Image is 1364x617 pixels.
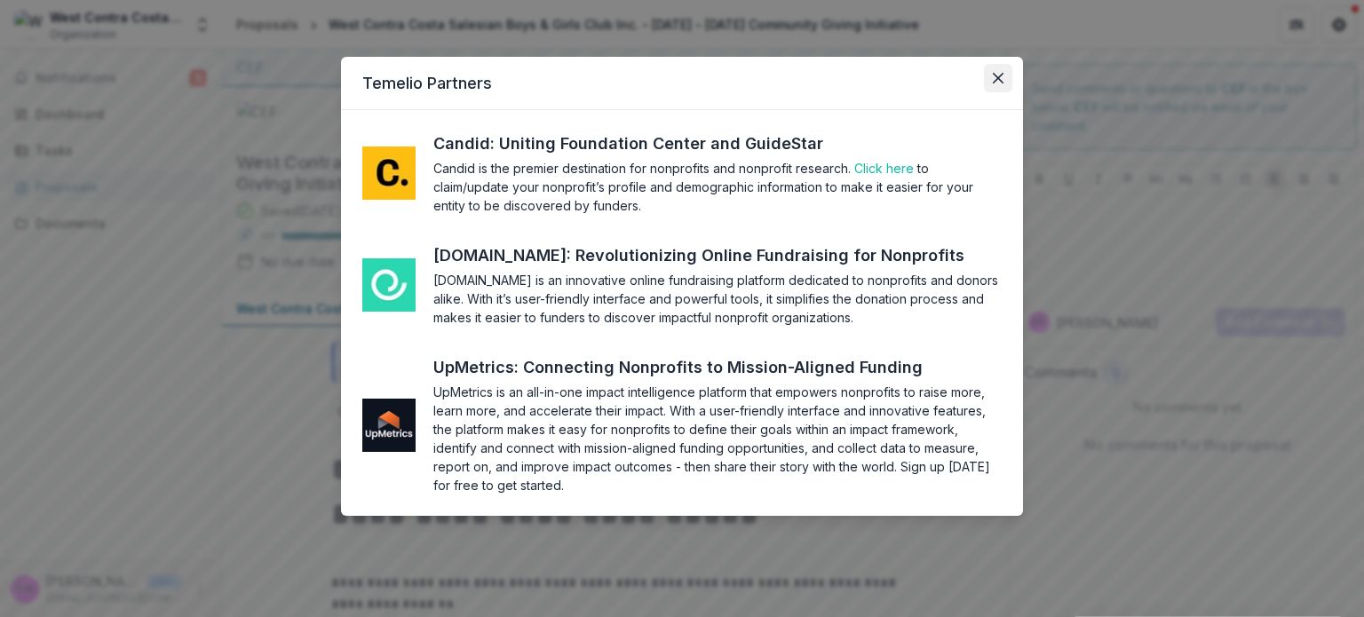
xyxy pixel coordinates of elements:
[341,57,1023,110] header: Temelio Partners
[984,64,1012,92] button: Close
[854,161,914,176] a: Click here
[362,399,416,452] img: me
[362,146,416,200] img: me
[433,271,1002,327] section: [DOMAIN_NAME] is an innovative online fundraising platform dedicated to nonprofits and donors ali...
[433,383,1002,494] section: UpMetrics is an all-in-one impact intelligence platform that empowers nonprofits to raise more, l...
[433,355,956,379] a: UpMetrics: Connecting Nonprofits to Mission-Aligned Funding
[362,258,416,312] img: me
[433,131,856,155] a: Candid: Uniting Foundation Center and GuideStar
[433,243,997,267] a: [DOMAIN_NAME]: Revolutionizing Online Fundraising for Nonprofits
[433,159,1002,215] section: Candid is the premier destination for nonprofits and nonprofit research. to claim/update your non...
